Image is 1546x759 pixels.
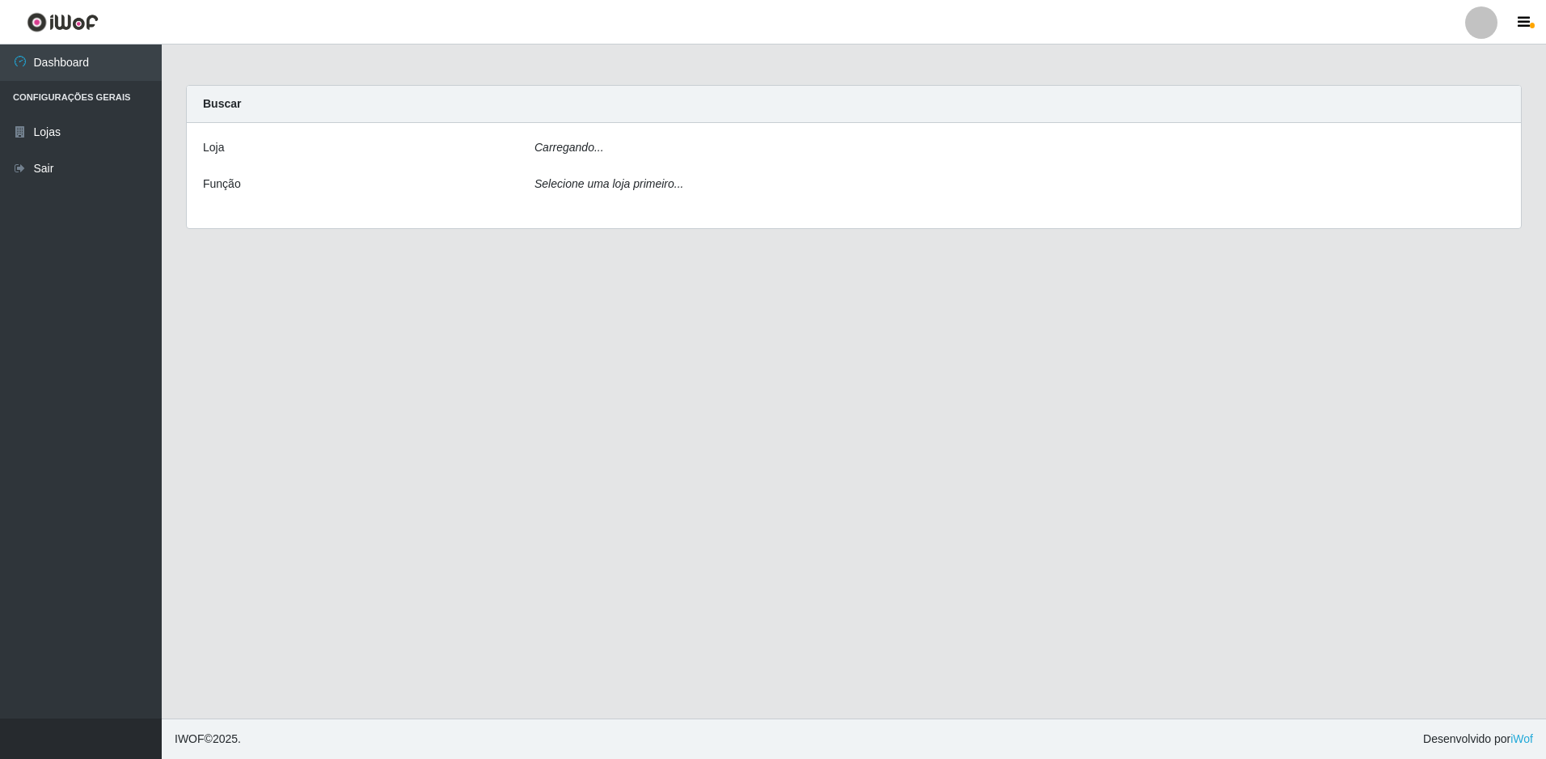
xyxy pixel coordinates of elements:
span: Desenvolvido por [1423,731,1533,748]
label: Loja [203,139,224,156]
label: Função [203,176,241,193]
i: Selecione uma loja primeiro... [534,177,683,190]
span: IWOF [175,732,205,745]
strong: Buscar [203,97,241,110]
i: Carregando... [534,141,604,154]
a: iWof [1510,732,1533,745]
img: CoreUI Logo [27,12,99,32]
span: © 2025 . [175,731,241,748]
